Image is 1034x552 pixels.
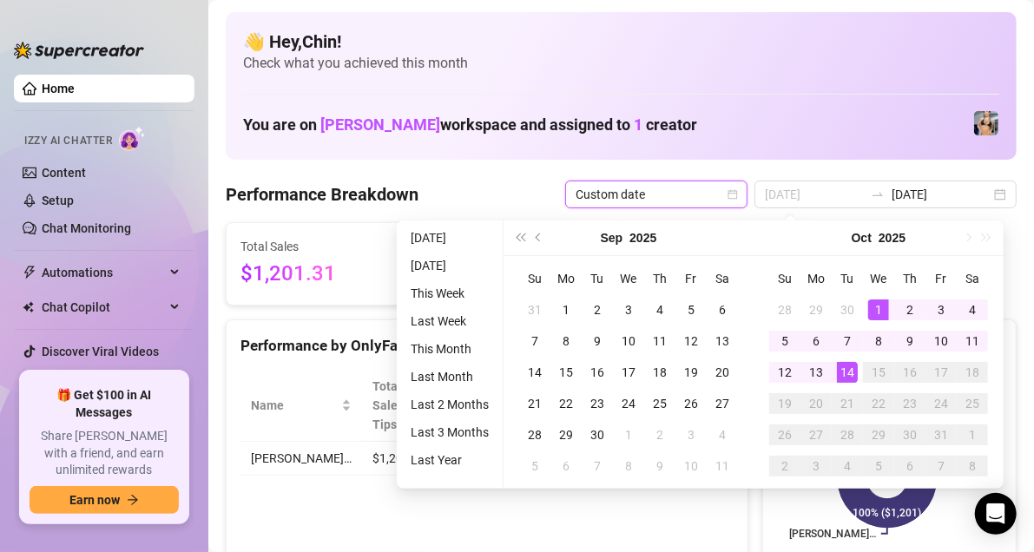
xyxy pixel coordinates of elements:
[30,428,179,479] span: Share [PERSON_NAME] with a friend, and earn unlimited rewards
[894,357,925,388] td: 2025-10-16
[957,325,988,357] td: 2025-10-11
[644,388,675,419] td: 2025-09-25
[524,424,545,445] div: 28
[707,357,738,388] td: 2025-09-20
[765,185,864,204] input: Start date
[42,293,165,321] span: Chat Copilot
[957,357,988,388] td: 2025-10-18
[712,362,733,383] div: 20
[707,388,738,419] td: 2025-09-27
[14,42,144,59] img: logo-BBDzfeDw.svg
[800,325,832,357] td: 2025-10-06
[556,393,576,414] div: 22
[899,331,920,352] div: 9
[769,294,800,325] td: 2025-09-28
[613,388,644,419] td: 2025-09-24
[30,387,179,421] span: 🎁 Get $100 in AI Messages
[587,362,608,383] div: 16
[728,189,738,200] span: calendar
[587,331,608,352] div: 9
[800,263,832,294] th: Mo
[613,450,644,482] td: 2025-10-08
[42,194,74,207] a: Setup
[925,357,957,388] td: 2025-10-17
[240,334,734,358] div: Performance by OnlyFans Creator
[243,115,697,135] h1: You are on workspace and assigned to creator
[550,325,582,357] td: 2025-09-08
[863,388,894,419] td: 2025-10-22
[649,456,670,476] div: 9
[806,362,827,383] div: 13
[868,362,889,383] div: 15
[837,331,858,352] div: 7
[962,362,983,383] div: 18
[582,325,613,357] td: 2025-09-09
[601,220,623,255] button: Choose a month
[404,255,496,276] li: [DATE]
[894,388,925,419] td: 2025-10-23
[251,396,338,415] span: Name
[957,294,988,325] td: 2025-10-04
[774,299,795,320] div: 28
[681,362,701,383] div: 19
[712,393,733,414] div: 27
[837,362,858,383] div: 14
[613,263,644,294] th: We
[240,442,362,476] td: [PERSON_NAME]…
[925,294,957,325] td: 2025-10-03
[556,424,576,445] div: 29
[649,393,670,414] div: 25
[23,266,36,279] span: thunderbolt
[707,450,738,482] td: 2025-10-11
[681,393,701,414] div: 26
[975,493,1017,535] div: Open Intercom Messenger
[618,299,639,320] div: 3
[42,166,86,180] a: Content
[894,263,925,294] th: Th
[372,377,416,434] span: Total Sales & Tips
[675,263,707,294] th: Fr
[894,419,925,450] td: 2025-10-30
[832,294,863,325] td: 2025-09-30
[806,393,827,414] div: 20
[587,299,608,320] div: 2
[871,187,885,201] span: swap-right
[806,299,827,320] div: 29
[681,424,701,445] div: 3
[863,263,894,294] th: We
[957,388,988,419] td: 2025-10-25
[675,325,707,357] td: 2025-09-12
[789,528,876,540] text: [PERSON_NAME]…
[550,357,582,388] td: 2025-09-15
[868,456,889,476] div: 5
[675,294,707,325] td: 2025-09-05
[550,388,582,419] td: 2025-09-22
[618,331,639,352] div: 10
[524,299,545,320] div: 31
[962,393,983,414] div: 25
[320,115,440,134] span: [PERSON_NAME]
[879,220,906,255] button: Choose a year
[931,299,952,320] div: 3
[832,357,863,388] td: 2025-10-14
[894,325,925,357] td: 2025-10-09
[582,419,613,450] td: 2025-09-30
[362,370,440,442] th: Total Sales & Tips
[675,388,707,419] td: 2025-09-26
[404,422,496,443] li: Last 3 Months
[582,388,613,419] td: 2025-09-23
[524,393,545,414] div: 21
[556,362,576,383] div: 15
[587,393,608,414] div: 23
[925,388,957,419] td: 2025-10-24
[404,283,496,304] li: This Week
[618,362,639,383] div: 17
[931,393,952,414] div: 24
[675,419,707,450] td: 2025-10-03
[925,419,957,450] td: 2025-10-31
[832,388,863,419] td: 2025-10-21
[649,331,670,352] div: 11
[582,294,613,325] td: 2025-09-02
[613,419,644,450] td: 2025-10-01
[774,393,795,414] div: 19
